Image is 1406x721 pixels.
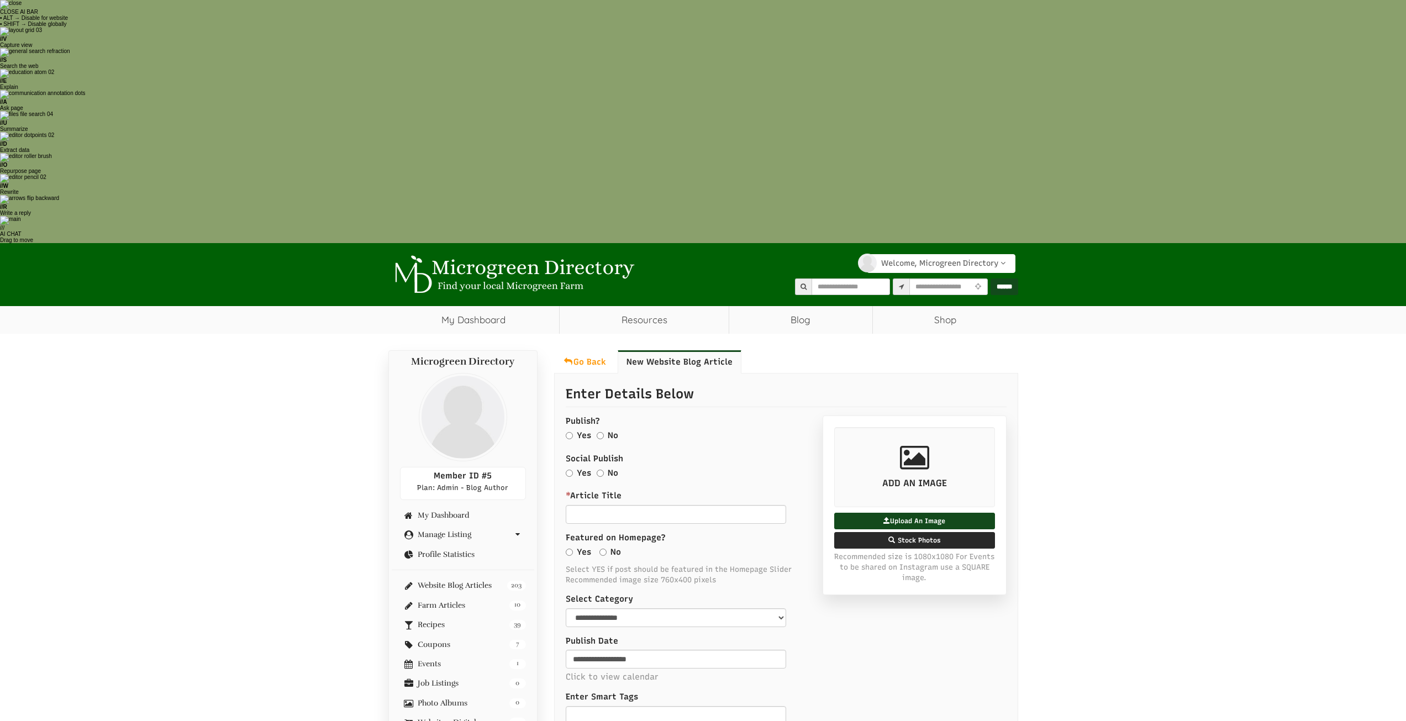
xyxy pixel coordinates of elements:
[858,254,877,272] img: profile profile holder
[566,470,573,477] input: Yes
[834,551,995,583] span: Recommended size is 1080x1080 For Events to be shared on Instagram use a SQUARE image.
[400,550,526,559] a: Profile Statistics
[566,385,1007,407] p: Enter Details Below
[560,306,729,334] a: Resources
[608,430,618,441] label: No
[597,432,604,439] input: No
[566,453,1007,465] label: Social Publish
[400,356,526,367] h4: Microgreen Directory
[417,483,508,492] span: Plan: Admin - Blog Author
[566,608,786,627] select: select-1
[400,511,526,519] a: My Dashboard
[388,306,560,334] a: My Dashboard
[400,679,526,687] a: 0 Job Listings
[566,432,573,439] input: Yes
[577,430,591,441] label: Yes
[509,698,526,708] span: 0
[873,306,1018,334] a: Shop
[509,620,526,630] span: 39
[972,283,984,291] i: Use Current Location
[834,532,995,549] label: Stock Photos
[599,549,607,556] input: No
[400,660,526,668] a: 1 Events
[566,415,1007,427] label: Publish?
[509,640,526,650] span: 7
[400,530,526,539] a: Manage Listing
[400,620,526,629] a: 39 Recipes
[729,306,872,334] a: Blog
[597,470,604,477] input: No
[400,601,526,609] a: 10 Farm Articles
[509,659,526,669] span: 1
[834,513,995,529] label: Upload An Image
[434,471,492,481] span: Member ID #5
[400,640,526,649] a: 7 Coupons
[610,546,621,558] label: No
[566,564,1007,586] span: Select YES if post should be featured in the Homepage Slider Recommended image size 760x400 pixels
[577,546,591,558] label: Yes
[507,581,525,591] span: 203
[566,532,1007,544] label: Featured on Homepage?
[419,373,507,461] img: profile profile holder
[566,549,573,556] input: Yes
[846,444,983,490] p: ADD AN IMAGE
[566,671,1007,683] p: Click to view calendar
[400,581,526,590] a: 203 Website Blog Articles
[577,467,591,479] label: Yes
[509,678,526,688] span: 0
[566,635,618,647] label: Publish Date
[400,699,526,707] a: 0 Photo Albums
[509,601,526,611] span: 10
[388,255,637,294] img: Microgreen Directory
[566,490,1007,502] label: Article Title
[608,467,618,479] label: No
[618,350,741,373] a: New Website Blog Article
[566,593,1007,605] label: Select Category
[554,350,615,373] a: Go Back
[566,691,1007,703] label: Enter Smart Tags
[867,254,1015,273] a: Welcome, Microgreen Directory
